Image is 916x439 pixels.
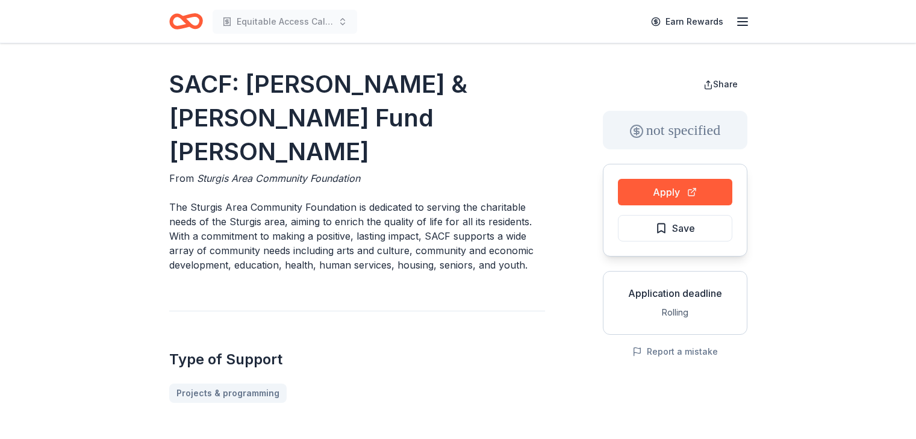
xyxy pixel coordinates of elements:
span: Save [672,220,695,236]
span: Share [713,79,738,89]
button: Share [694,72,747,96]
button: Equitable Access Calculators: Bridging the Digital Divide [213,10,357,34]
p: The Sturgis Area Community Foundation is dedicated to serving the charitable needs of the Sturgis... [169,200,545,272]
h1: SACF: [PERSON_NAME] & [PERSON_NAME] Fund [PERSON_NAME] [169,67,545,169]
a: Earn Rewards [644,11,731,33]
span: Equitable Access Calculators: Bridging the Digital Divide [237,14,333,29]
button: Report a mistake [632,344,718,359]
div: Application deadline [613,286,737,300]
div: not specified [603,111,747,149]
div: From [169,171,545,185]
a: Home [169,7,203,36]
button: Apply [618,179,732,205]
a: Projects & programming [169,384,287,403]
div: Rolling [613,305,737,320]
span: Sturgis Area Community Foundation [197,172,360,184]
button: Save [618,215,732,241]
h2: Type of Support [169,350,545,369]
